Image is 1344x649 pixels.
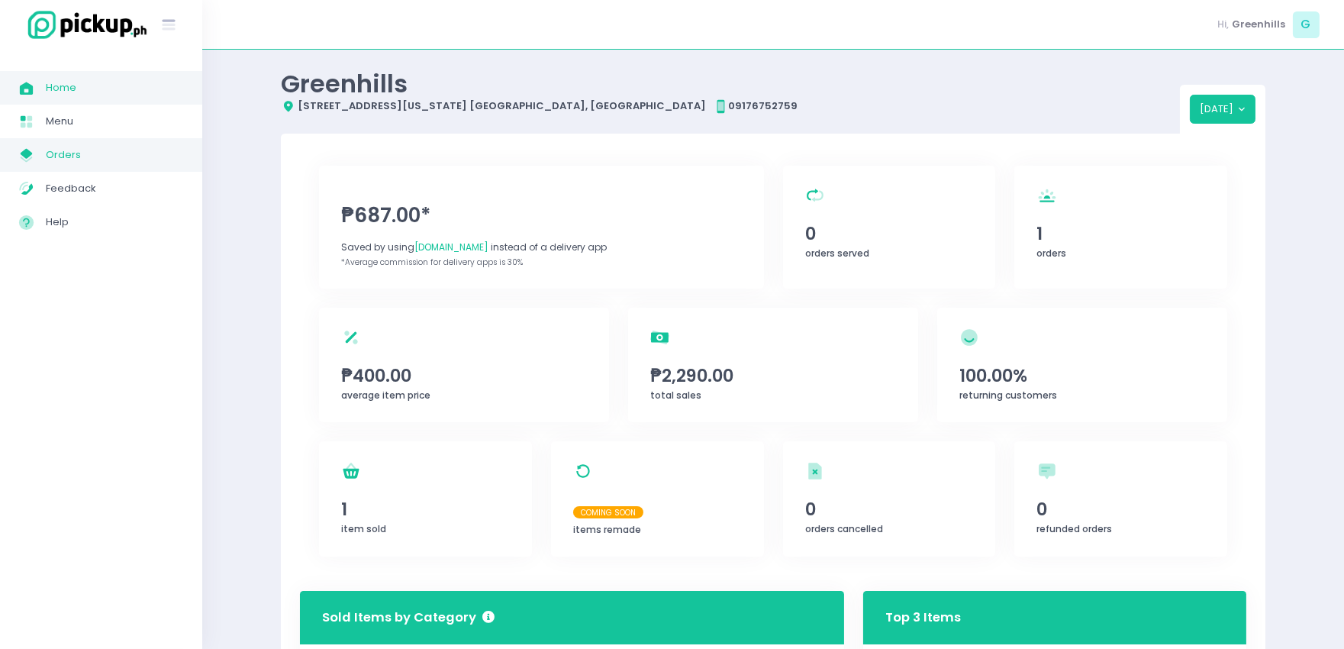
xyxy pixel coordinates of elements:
div: Saved by using instead of a delivery app [341,241,741,254]
span: orders served [805,247,869,260]
span: ₱400.00 [341,363,587,389]
span: orders [1037,247,1067,260]
span: Feedback [46,179,183,199]
span: refunded orders [1037,522,1113,535]
span: returning customers [959,389,1057,402]
span: average item price [341,389,430,402]
span: items remade [573,523,641,536]
span: 1 [341,496,509,522]
span: ₱2,290.00 [650,363,896,389]
span: G [1293,11,1320,38]
a: 1item sold [319,441,532,557]
a: 1orders [1014,166,1227,289]
span: 1 [1037,221,1205,247]
span: orders cancelled [805,522,883,535]
a: 0orders cancelled [783,441,996,557]
span: 0 [1037,496,1205,522]
span: item sold [341,522,386,535]
span: 0 [805,496,973,522]
span: [DOMAIN_NAME] [414,241,488,253]
span: Greenhills [1232,17,1285,32]
span: ₱687.00* [341,201,741,231]
span: Help [46,212,183,232]
a: ₱400.00average item price [319,308,609,422]
button: [DATE] [1190,95,1256,124]
span: Menu [46,111,183,131]
span: 100.00% [959,363,1205,389]
img: logo [19,8,149,41]
span: *Average commission for delivery apps is 30% [341,257,523,268]
span: total sales [650,389,701,402]
h3: Top 3 Items [885,596,961,639]
span: Home [46,78,183,98]
span: Hi, [1218,17,1230,32]
div: [STREET_ADDRESS][US_STATE] [GEOGRAPHIC_DATA], [GEOGRAPHIC_DATA] 09176752759 [281,98,1180,114]
h3: Sold Items by Category [322,609,495,628]
a: 0refunded orders [1014,441,1227,557]
span: Orders [46,145,183,165]
span: Coming Soon [573,506,643,518]
div: Greenhills [281,69,1180,98]
span: 0 [805,221,973,247]
a: 0orders served [783,166,996,289]
a: 100.00%returning customers [937,308,1227,422]
a: ₱2,290.00total sales [628,308,918,422]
